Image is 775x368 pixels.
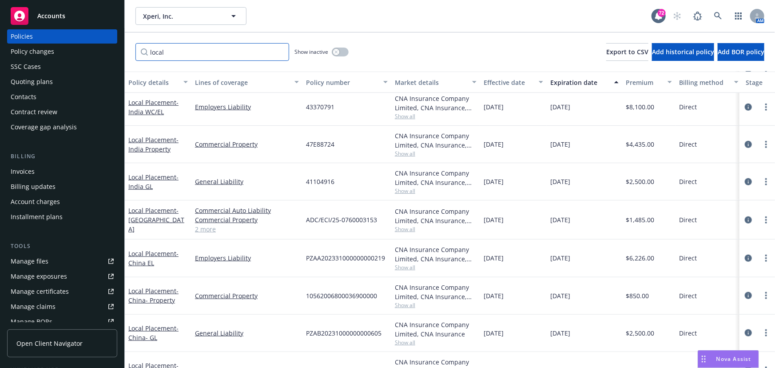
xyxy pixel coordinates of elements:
button: Premium [622,72,676,93]
span: - India Property [128,136,179,153]
a: Local Placement [128,98,179,116]
a: General Liability [195,177,299,186]
a: Switch app [730,7,747,25]
div: CNA Insurance Company Limited, CNA Insurance, CNA Insurance (International), Prudent Insurance Br... [395,94,477,112]
span: PZAA202331000000000219 [306,253,385,263]
button: Lines of coverage [191,72,302,93]
div: Coverage gap analysis [11,120,77,134]
span: [DATE] [550,215,570,224]
span: 10562006800036900000 [306,291,377,300]
a: Local Placement [128,206,184,233]
a: Invoices [7,164,117,179]
span: Nova Assist [716,355,751,363]
button: Policy number [302,72,391,93]
div: CNA Insurance Company Limited, CNA Insurance, CNA Insurance (International), Worldwide Insurance ... [395,207,477,225]
div: CNA Insurance Company Limited, CNA Insurance [395,320,477,339]
div: Manage exposures [11,269,67,284]
div: SSC Cases [11,60,41,74]
span: Direct [679,177,697,186]
span: ADC/ECI/25-0760003153 [306,215,377,224]
span: [DATE] [484,177,504,186]
div: Policy details [128,78,178,87]
a: more [761,290,771,301]
span: Accounts [37,12,65,20]
span: Show all [395,187,477,195]
div: Tools [7,242,117,251]
a: Local Placement [128,324,179,342]
a: more [761,328,771,338]
a: circleInformation [743,253,754,264]
div: Expiration date [550,78,609,87]
span: - India WC/EL [128,98,179,116]
span: Export to CSV [606,48,648,56]
div: Policies [11,29,33,44]
a: circleInformation [743,215,754,225]
a: General Liability [195,328,299,338]
span: $4,435.00 [626,140,654,149]
span: [DATE] [484,140,504,149]
span: Add historical policy [652,48,714,56]
button: Xperi, Inc. [135,7,246,25]
span: Direct [679,328,697,338]
div: Market details [395,78,467,87]
a: Start snowing [668,7,686,25]
div: Quoting plans [11,75,53,89]
a: Local Placement [128,136,179,153]
a: Local Placement [128,249,179,267]
span: Xperi, Inc. [143,12,220,21]
span: [DATE] [484,102,504,112]
span: - China EL [128,249,179,267]
span: 47E88724 [306,140,334,149]
div: CNA Insurance Company Limited, CNA Insurance, CNA Insurance (International) [395,283,477,301]
a: circleInformation [743,176,754,187]
span: Show all [395,150,477,157]
button: Billing method [676,72,742,93]
span: - China- Property [128,287,179,304]
a: Manage files [7,254,117,268]
span: $6,226.00 [626,253,654,263]
button: Nova Assist [698,350,759,368]
a: Contacts [7,90,117,104]
span: [DATE] [484,215,504,224]
div: Policy changes [11,44,54,59]
span: $8,100.00 [626,102,654,112]
a: more [761,253,771,264]
span: Show all [395,264,477,271]
span: $2,500.00 [626,328,654,338]
span: $2,500.00 [626,177,654,186]
div: Lines of coverage [195,78,289,87]
span: - India GL [128,173,179,191]
span: Show all [395,112,477,120]
a: Commercial Auto Liability [195,206,299,215]
a: more [761,102,771,112]
div: Policy number [306,78,378,87]
input: Filter by keyword... [135,43,289,61]
div: Contract review [11,105,57,119]
a: Accounts [7,4,117,28]
span: [DATE] [484,253,504,263]
a: Employers Liability [195,102,299,112]
a: SSC Cases [7,60,117,74]
span: $1,485.00 [626,215,654,224]
div: Manage claims [11,300,56,314]
div: Manage certificates [11,284,69,299]
div: 72 [658,9,666,17]
span: [DATE] [550,102,570,112]
a: Local Placement [128,287,179,304]
div: Installment plans [11,210,63,224]
a: Billing updates [7,180,117,194]
button: Policy details [125,72,191,93]
a: Manage exposures [7,269,117,284]
a: Commercial Property [195,140,299,149]
a: Coverage gap analysis [7,120,117,134]
span: $850.00 [626,291,649,300]
a: Manage certificates [7,284,117,299]
div: Stage [746,78,773,87]
span: PZAB20231000000000605 [306,328,382,338]
a: Search [709,7,727,25]
button: Add historical policy [652,43,714,61]
span: [DATE] [550,140,570,149]
div: Manage files [11,254,48,268]
a: 2 more [195,224,299,234]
